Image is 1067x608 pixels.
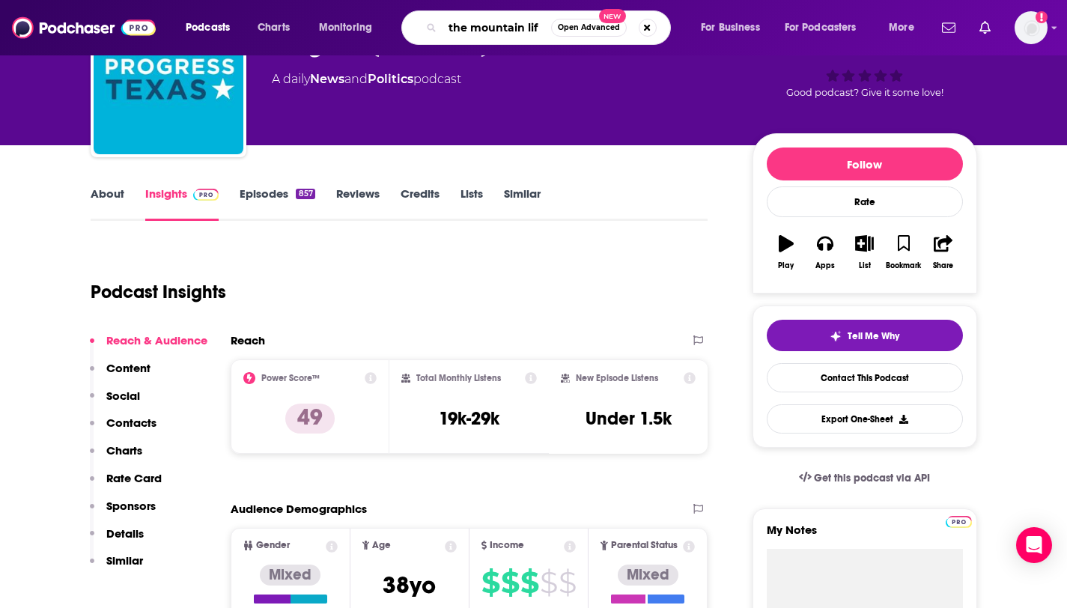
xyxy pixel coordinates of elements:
button: open menu [775,16,878,40]
span: $ [520,571,538,595]
span: Tell Me Why [848,330,899,342]
div: Apps [815,261,835,270]
span: Age [372,541,391,550]
button: Details [90,526,144,554]
img: Podchaser - Follow, Share and Rate Podcasts [12,13,156,42]
div: 49Good podcast? Give it some love! [753,15,977,108]
div: Search podcasts, credits, & more... [416,10,685,45]
span: New [599,9,626,23]
button: Social [90,389,140,416]
span: Get this podcast via API [814,472,930,484]
span: Podcasts [186,17,230,38]
a: Get this podcast via API [787,460,943,496]
button: open menu [878,16,933,40]
img: Podchaser Pro [946,516,972,528]
div: Play [778,261,794,270]
button: Play [767,225,806,279]
p: Similar [106,553,143,568]
button: Rate Card [90,471,162,499]
span: $ [559,571,576,595]
a: Credits [401,186,440,221]
h2: Power Score™ [261,373,320,383]
span: Good podcast? Give it some love! [786,87,943,98]
h2: New Episode Listens [576,373,658,383]
p: 49 [285,404,335,434]
h2: Total Monthly Listens [416,373,501,383]
a: Show notifications dropdown [973,15,997,40]
button: Share [923,225,962,279]
div: Mixed [260,565,320,586]
a: Show notifications dropdown [936,15,961,40]
span: and [344,72,368,86]
a: Politics [368,72,413,86]
button: Open AdvancedNew [551,19,627,37]
button: Follow [767,148,963,180]
a: Charts [248,16,299,40]
a: News [310,72,344,86]
span: Logged in as megcassidy [1015,11,1048,44]
button: Similar [90,553,143,581]
button: Reach & Audience [90,333,207,361]
p: Charts [106,443,142,457]
p: Rate Card [106,471,162,485]
div: Rate [767,186,963,217]
svg: Add a profile image [1036,11,1048,23]
input: Search podcasts, credits, & more... [443,16,551,40]
div: Open Intercom Messenger [1016,527,1052,563]
h3: 19k-29k [439,407,499,430]
span: More [889,17,914,38]
span: Open Advanced [558,24,620,31]
button: List [845,225,884,279]
span: 38 yo [383,571,436,600]
a: InsightsPodchaser Pro [145,186,219,221]
button: tell me why sparkleTell Me Why [767,320,963,351]
button: Sponsors [90,499,156,526]
button: open menu [690,16,779,40]
span: Parental Status [611,541,678,550]
button: open menu [308,16,392,40]
a: Similar [504,186,541,221]
button: Bookmark [884,225,923,279]
img: Podchaser Pro [193,189,219,201]
a: Episodes857 [240,186,314,221]
div: A daily podcast [272,70,461,88]
span: $ [481,571,499,595]
div: Share [933,261,953,270]
a: Reviews [336,186,380,221]
span: For Podcasters [785,17,857,38]
h3: Under 1.5k [586,407,672,430]
img: Progress Texas Podcasts [94,4,243,154]
div: Bookmark [886,261,921,270]
a: Pro website [946,514,972,528]
span: $ [540,571,557,595]
p: Social [106,389,140,403]
label: My Notes [767,523,963,549]
button: Apps [806,225,845,279]
a: About [91,186,124,221]
p: Contacts [106,416,156,430]
span: Charts [258,17,290,38]
h2: Reach [231,333,265,347]
button: Export One-Sheet [767,404,963,434]
span: Monitoring [319,17,372,38]
button: Content [90,361,151,389]
span: Gender [256,541,290,550]
a: Lists [460,186,483,221]
span: For Business [701,17,760,38]
h1: Podcast Insights [91,281,226,303]
span: $ [501,571,519,595]
button: Charts [90,443,142,471]
button: open menu [175,16,249,40]
div: Mixed [618,565,678,586]
p: Content [106,361,151,375]
button: Show profile menu [1015,11,1048,44]
button: Contacts [90,416,156,443]
img: tell me why sparkle [830,330,842,342]
span: Income [490,541,524,550]
img: User Profile [1015,11,1048,44]
h2: Audience Demographics [231,502,367,516]
div: 857 [296,189,314,199]
p: Details [106,526,144,541]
